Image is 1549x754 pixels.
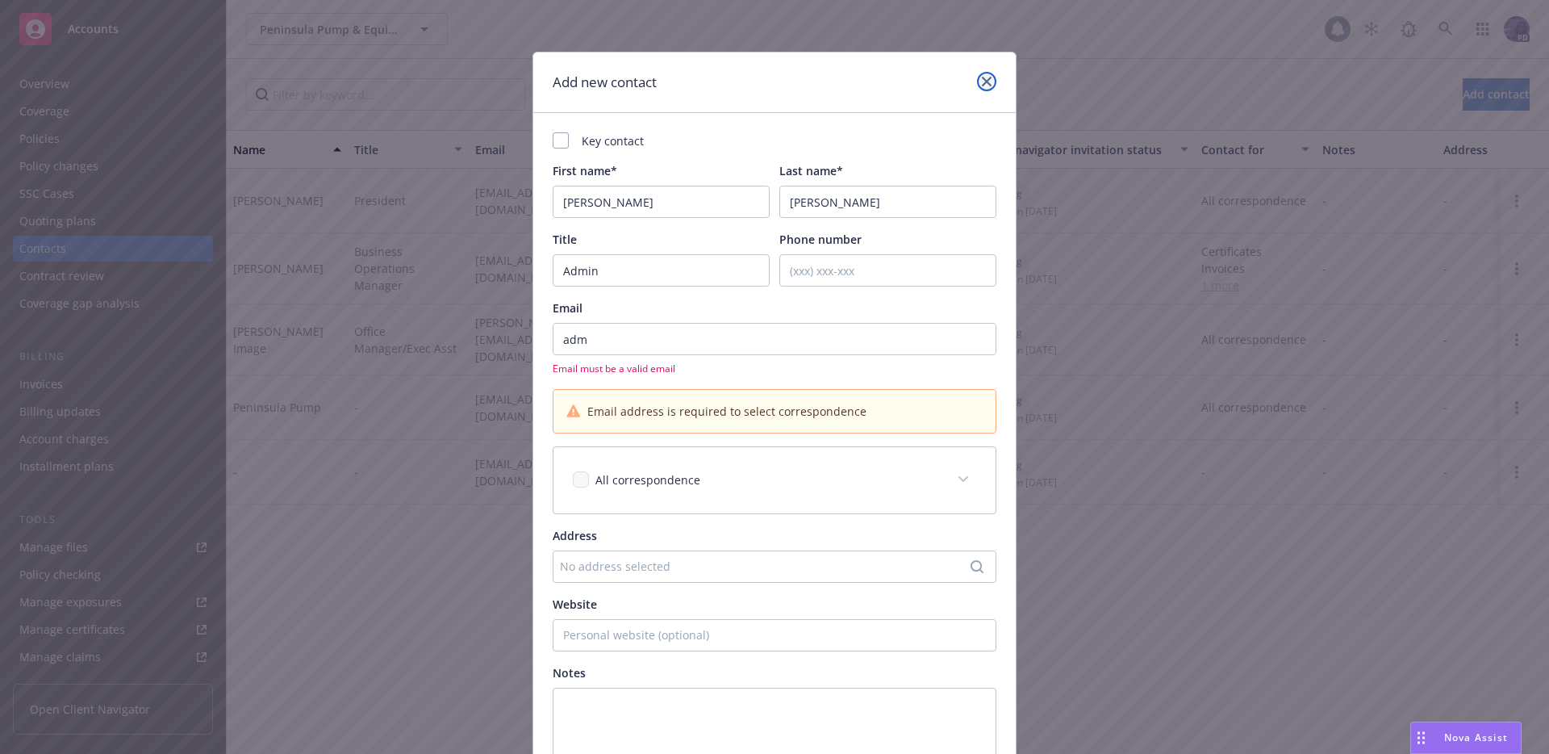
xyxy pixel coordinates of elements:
span: Address [553,528,597,543]
div: Key contact [553,132,996,149]
input: example@email.com [553,323,996,355]
span: Notes [553,665,586,681]
input: Personal website (optional) [553,619,996,651]
a: close [977,72,996,91]
span: Nova Assist [1444,731,1508,744]
span: Email [553,300,582,316]
div: All correspondence [553,447,996,513]
input: Last Name [779,186,996,218]
input: (xxx) xxx-xxx [779,254,996,287]
input: e.g. CFO [553,254,770,287]
input: First Name [553,186,770,218]
span: First name* [553,163,617,178]
span: Website [553,597,597,612]
span: Email address is required to select correspondence [587,403,866,420]
span: All correspondence [595,472,700,488]
svg: Search [971,560,983,573]
span: Last name* [779,163,843,178]
button: Nova Assist [1410,722,1522,754]
h1: Add new contact [553,72,657,93]
span: Title [553,232,577,247]
span: Email must be a valid email [553,362,996,375]
span: Phone number [779,232,862,247]
div: Drag to move [1411,723,1431,753]
button: No address selected [553,551,996,583]
div: No address selected [560,558,973,575]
